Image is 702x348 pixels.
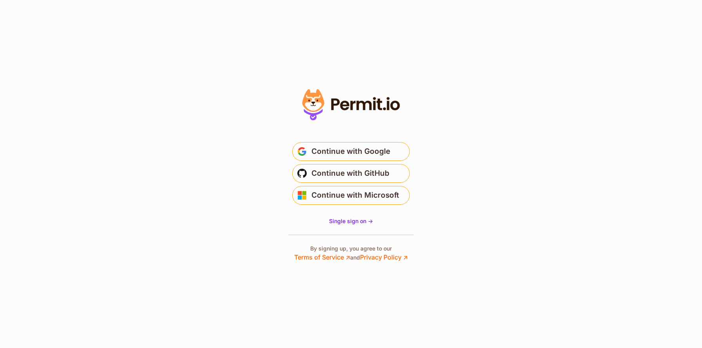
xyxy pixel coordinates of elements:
span: Continue with Microsoft [311,189,399,202]
button: Continue with Microsoft [292,186,410,205]
a: Privacy Policy ↗ [360,253,408,261]
p: By signing up, you agree to our and [294,245,408,262]
span: Single sign on -> [329,218,373,224]
button: Continue with Google [292,142,410,161]
a: Single sign on -> [329,217,373,225]
span: Continue with GitHub [311,167,389,180]
a: Terms of Service ↗ [294,253,350,261]
button: Continue with GitHub [292,164,410,183]
span: Continue with Google [311,145,390,158]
